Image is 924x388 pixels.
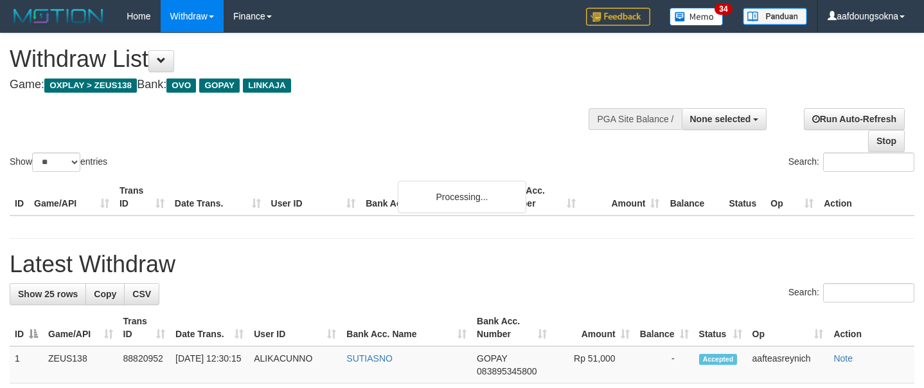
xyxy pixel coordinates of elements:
[10,346,43,383] td: 1
[10,252,914,277] h1: Latest Withdraw
[32,152,80,172] select: Showentries
[43,309,118,346] th: Game/API: activate to sort column ascending
[29,179,114,216] th: Game/API
[94,289,116,299] span: Copy
[10,283,86,305] a: Show 25 rows
[166,79,196,93] span: OVO
[497,179,581,216] th: Bank Acc. Number
[170,346,249,383] td: [DATE] 12:30:15
[743,8,807,25] img: panduan.png
[552,346,635,383] td: Rp 51,000
[804,108,905,130] a: Run Auto-Refresh
[635,309,694,346] th: Balance: activate to sort column ascending
[868,130,905,152] a: Stop
[199,79,240,93] span: GOPAY
[10,179,29,216] th: ID
[589,108,681,130] div: PGA Site Balance /
[44,79,137,93] span: OXPLAY > ZEUS138
[124,283,159,305] a: CSV
[170,309,249,346] th: Date Trans.: activate to sort column ascending
[10,309,43,346] th: ID: activate to sort column descending
[360,179,496,216] th: Bank Acc. Name
[118,309,171,346] th: Trans ID: activate to sort column ascending
[10,152,107,172] label: Show entries
[635,346,694,383] td: -
[346,353,393,364] a: SUTIASNO
[132,289,151,299] span: CSV
[823,152,914,172] input: Search:
[472,309,552,346] th: Bank Acc. Number: activate to sort column ascending
[747,346,829,383] td: aafteasreynich
[266,179,361,216] th: User ID
[581,179,665,216] th: Amount
[43,346,118,383] td: ZEUS138
[724,179,765,216] th: Status
[747,309,829,346] th: Op: activate to sort column ascending
[249,309,341,346] th: User ID: activate to sort column ascending
[694,309,747,346] th: Status: activate to sort column ascending
[586,8,650,26] img: Feedback.jpg
[243,79,291,93] span: LINKAJA
[682,108,767,130] button: None selected
[118,346,171,383] td: 88820952
[114,179,170,216] th: Trans ID
[477,353,507,364] span: GOPAY
[10,6,107,26] img: MOTION_logo.png
[398,181,526,213] div: Processing...
[788,283,914,302] label: Search:
[341,309,472,346] th: Bank Acc. Name: activate to sort column ascending
[664,179,724,216] th: Balance
[833,353,853,364] a: Note
[670,8,724,26] img: Button%20Memo.svg
[85,283,125,305] a: Copy
[828,309,914,346] th: Action
[715,3,732,15] span: 34
[765,179,819,216] th: Op
[690,114,751,124] span: None selected
[10,79,603,91] h4: Game: Bank:
[10,46,603,72] h1: Withdraw List
[823,283,914,302] input: Search:
[249,346,341,383] td: ALIKACUNNO
[477,366,537,376] span: Copy 083895345800 to clipboard
[170,179,266,216] th: Date Trans.
[819,179,914,216] th: Action
[552,309,635,346] th: Amount: activate to sort column ascending
[699,354,738,365] span: Accepted
[18,289,78,299] span: Show 25 rows
[788,152,914,172] label: Search:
